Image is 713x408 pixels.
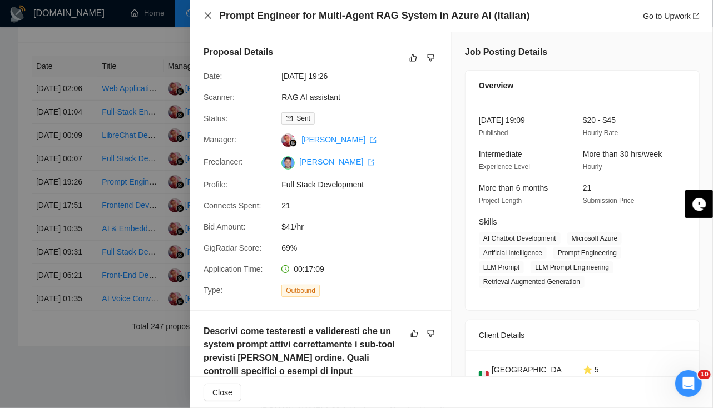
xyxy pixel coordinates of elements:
span: Microsoft Azure [567,232,622,245]
span: $41/hr [281,221,448,233]
span: Profile: [204,180,228,189]
span: Freelancer: [204,157,243,166]
span: LLM Prompt Engineering [531,261,613,273]
span: Outbound [281,285,320,297]
button: dislike [424,327,438,340]
span: Submission Price [583,197,635,205]
span: Full Stack Development [281,178,448,191]
span: Artificial Intelligence [479,247,547,259]
button: like [407,51,420,64]
span: like [410,329,418,338]
span: AI Chatbot Development [479,232,561,245]
h5: Job Posting Details [465,46,547,59]
img: gigradar-bm.png [289,139,297,147]
span: [GEOGRAPHIC_DATA] [492,364,565,388]
span: Status: [204,114,228,123]
div: Client Details [479,320,686,350]
span: GigRadar Score: [204,243,261,252]
span: dislike [427,53,435,62]
img: c1xPIZKCd_5qpVW3p9_rL3BM5xnmTxF9N55oKzANS0DJi4p2e9ZOzoRW-Ms11vJalQ [281,156,295,170]
h5: Descrivi come testeresti e valideresti che un system prompt attivi correttamente i sub-tool previ... [204,325,403,391]
a: [PERSON_NAME] export [301,135,377,144]
span: like [409,53,417,62]
button: Close [204,11,212,21]
span: Project Length [479,197,522,205]
span: Application Time: [204,265,263,273]
span: [DATE] 19:09 [479,116,525,125]
span: Intermediate [479,150,522,158]
span: export [693,13,700,19]
span: 69% [281,242,448,254]
span: Sent [296,115,310,122]
span: Prompt Engineering [553,247,621,259]
span: clock-circle [281,265,289,273]
span: Manager: [204,135,236,144]
span: Published [479,129,508,137]
span: More than 30 hrs/week [583,150,662,158]
iframe: Intercom live chat [675,370,702,397]
span: Connects Spent: [204,201,261,210]
span: 21 [583,183,592,192]
span: Hourly [583,163,602,171]
img: 🇮🇹 [479,370,489,382]
span: mail [286,115,293,122]
span: 10 [698,370,711,379]
h5: Proposal Details [204,46,273,59]
h4: Prompt Engineer for Multi-Agent RAG System in Azure AI (Italian) [219,9,530,23]
span: Scanner: [204,93,235,102]
span: More than 6 months [479,183,548,192]
span: export [368,159,374,166]
a: RAG AI assistant [281,93,340,102]
span: Overview [479,79,513,92]
span: Skills [479,217,497,226]
span: 00:17:09 [294,265,324,273]
span: Date: [204,72,222,81]
span: Experience Level [479,163,530,171]
span: Hourly Rate [583,129,618,137]
span: 21 [281,200,448,212]
a: Go to Upworkexport [643,12,700,21]
span: LLM Prompt [479,261,524,273]
span: dislike [427,329,435,338]
span: close [204,11,212,20]
span: export [370,137,377,143]
button: like [408,327,421,340]
span: [DATE] 19:26 [281,70,448,82]
button: Close [204,384,241,401]
span: Bid Amount: [204,222,246,231]
span: $20 - $45 [583,116,616,125]
span: Close [212,386,232,399]
a: [PERSON_NAME] export [299,157,374,166]
span: Type: [204,286,222,295]
span: Retrieval Augmented Generation [479,276,585,288]
button: dislike [424,51,438,64]
span: ⭐ 5 [583,365,599,374]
